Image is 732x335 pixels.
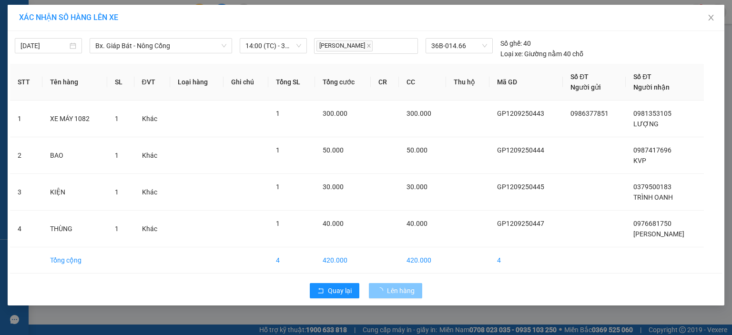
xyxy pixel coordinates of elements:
span: close [707,14,715,21]
span: 0379500183 [633,183,671,191]
td: 1 [10,101,42,137]
span: 0976681750 [633,220,671,227]
th: Tổng SL [268,64,315,101]
span: Bx. Giáp Bát - Nông Cống [95,39,226,53]
th: Thu hộ [446,64,489,101]
th: CR [371,64,399,101]
span: 50.000 [323,146,344,154]
span: 1 [276,110,280,117]
span: 14:00 (TC) - 36B-014.66 [245,39,301,53]
span: 1 [276,183,280,191]
th: SL [107,64,134,101]
span: Người gửi [570,83,601,91]
span: GP1209250444 [497,146,544,154]
td: THÙNG [42,211,107,247]
button: Lên hàng [369,283,422,298]
span: XÁC NHẬN SỐ HÀNG LÊN XE [19,13,118,22]
td: BAO [42,137,107,174]
span: GP1209250445 [497,183,544,191]
button: Close [698,5,724,31]
span: Số ĐT [570,73,589,81]
th: CC [399,64,446,101]
span: TRÌNH OANH [633,193,673,201]
span: 30.000 [407,183,427,191]
span: GP1209250443 [497,110,544,117]
th: Mã GD [489,64,563,101]
th: STT [10,64,42,101]
th: Tổng cước [315,64,371,101]
span: down [221,43,227,49]
span: 36B-014.66 [431,39,487,53]
span: 1 [276,220,280,227]
td: Khác [134,174,170,211]
input: 12/09/2025 [20,41,68,51]
td: Khác [134,211,170,247]
span: 0981353105 [633,110,671,117]
span: loading [376,287,387,294]
span: 50.000 [407,146,427,154]
div: Giường nằm 40 chỗ [500,49,583,59]
span: 1 [115,188,119,196]
span: 300.000 [323,110,347,117]
td: Tổng cộng [42,247,107,274]
th: ĐVT [134,64,170,101]
span: Loại xe: [500,49,523,59]
span: 1 [115,225,119,233]
span: Người nhận [633,83,670,91]
td: 420.000 [399,247,446,274]
th: Tên hàng [42,64,107,101]
td: KIỆN [42,174,107,211]
span: 40.000 [323,220,344,227]
span: Số ghế: [500,38,522,49]
span: Lên hàng [387,285,415,296]
button: rollbackQuay lại [310,283,359,298]
span: [PERSON_NAME] [633,230,684,238]
div: 40 [500,38,531,49]
th: Loại hàng [170,64,224,101]
span: 30.000 [323,183,344,191]
td: Khác [134,101,170,137]
span: LƯỢNG [633,120,659,128]
td: 420.000 [315,247,371,274]
span: 0986377851 [570,110,609,117]
span: 1 [276,146,280,154]
td: XE MÁY 1082 [42,101,107,137]
td: 2 [10,137,42,174]
td: Khác [134,137,170,174]
td: 4 [268,247,315,274]
span: 1 [115,152,119,159]
span: GP1209250447 [497,220,544,227]
td: 4 [489,247,563,274]
span: Quay lại [328,285,352,296]
span: Số ĐT [633,73,651,81]
th: Ghi chú [224,64,268,101]
span: rollback [317,287,324,295]
span: close [366,43,371,48]
td: 4 [10,211,42,247]
span: 1 [115,115,119,122]
span: 300.000 [407,110,431,117]
td: 3 [10,174,42,211]
span: KVP [633,157,646,164]
span: 40.000 [407,220,427,227]
span: 0987417696 [633,146,671,154]
span: [PERSON_NAME] [316,41,373,51]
